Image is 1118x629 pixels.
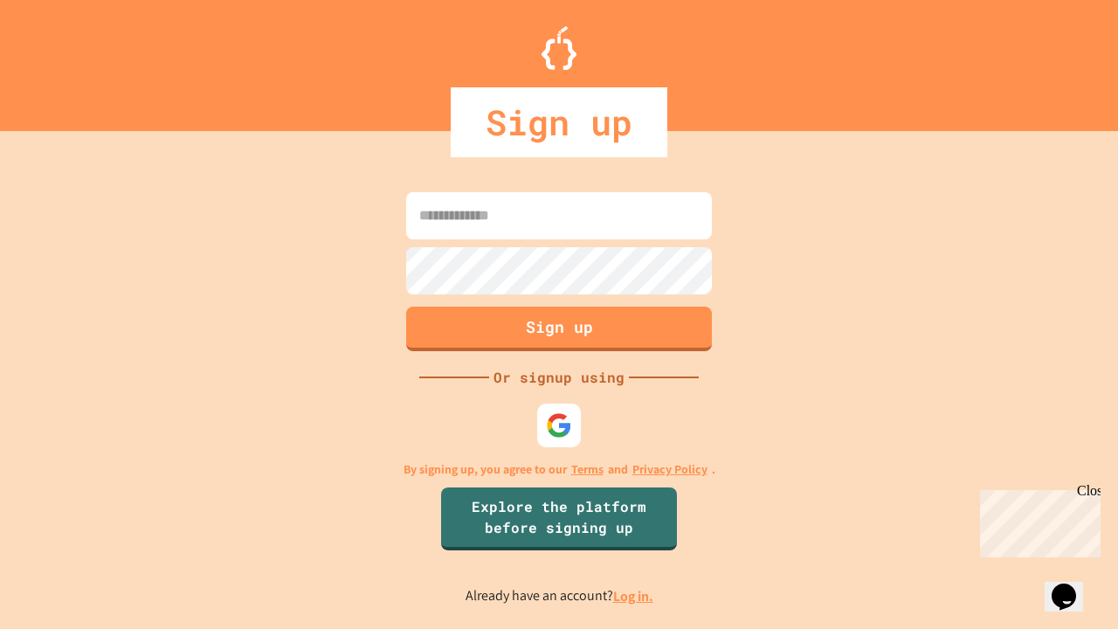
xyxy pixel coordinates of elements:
[571,460,604,479] a: Terms
[7,7,121,111] div: Chat with us now!Close
[546,412,572,439] img: google-icon.svg
[451,87,667,157] div: Sign up
[632,460,707,479] a: Privacy Policy
[441,487,677,550] a: Explore the platform before signing up
[973,483,1101,557] iframe: chat widget
[466,585,653,607] p: Already have an account?
[406,307,712,351] button: Sign up
[613,587,653,605] a: Log in.
[489,367,629,388] div: Or signup using
[1045,559,1101,612] iframe: chat widget
[404,460,715,479] p: By signing up, you agree to our and .
[542,26,576,70] img: Logo.svg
